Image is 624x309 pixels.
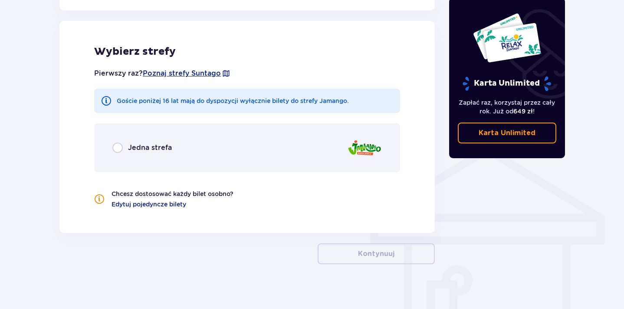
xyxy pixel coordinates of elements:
[358,249,394,259] p: Kontynuuj
[462,76,552,91] p: Karta Unlimited
[458,123,557,143] a: Karta Unlimited
[112,189,233,198] p: Chcesz dostosować każdy bilet osobno?
[143,69,221,78] a: Poznaj strefy Suntago
[347,136,382,160] img: Jamango
[513,108,533,115] span: 649 zł
[473,13,542,63] img: Dwie karty całoroczne do Suntago z napisem 'UNLIMITED RELAX', na białym tle z tropikalnymi liśćmi...
[128,143,172,153] span: Jedna strefa
[94,69,230,78] p: Pierwszy raz?
[112,200,186,209] a: Edytuj pojedyncze bilety
[94,45,400,58] h2: Wybierz strefy
[479,128,535,138] p: Karta Unlimited
[458,98,557,116] p: Zapłać raz, korzystaj przez cały rok. Już od !
[117,96,349,105] p: Goście poniżej 16 lat mają do dyspozycji wyłącznie bilety do strefy Jamango.
[318,243,435,264] button: Kontynuuj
